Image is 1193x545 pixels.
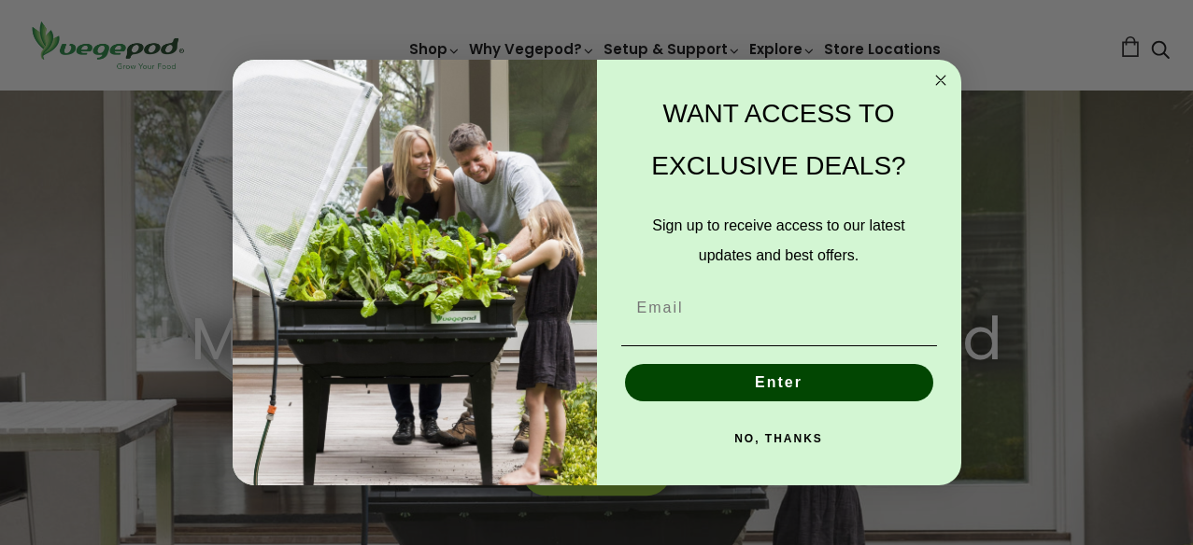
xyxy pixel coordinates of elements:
input: Email [621,289,937,327]
span: WANT ACCESS TO EXCLUSIVE DEALS? [651,99,905,180]
button: Enter [625,364,933,401]
img: underline [621,345,937,346]
img: e9d03583-1bb1-490f-ad29-36751b3212ff.jpeg [233,60,597,486]
span: Sign up to receive access to our latest updates and best offers. [652,217,904,263]
button: NO, THANKS [621,420,937,457]
button: Close dialog [930,69,952,91]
